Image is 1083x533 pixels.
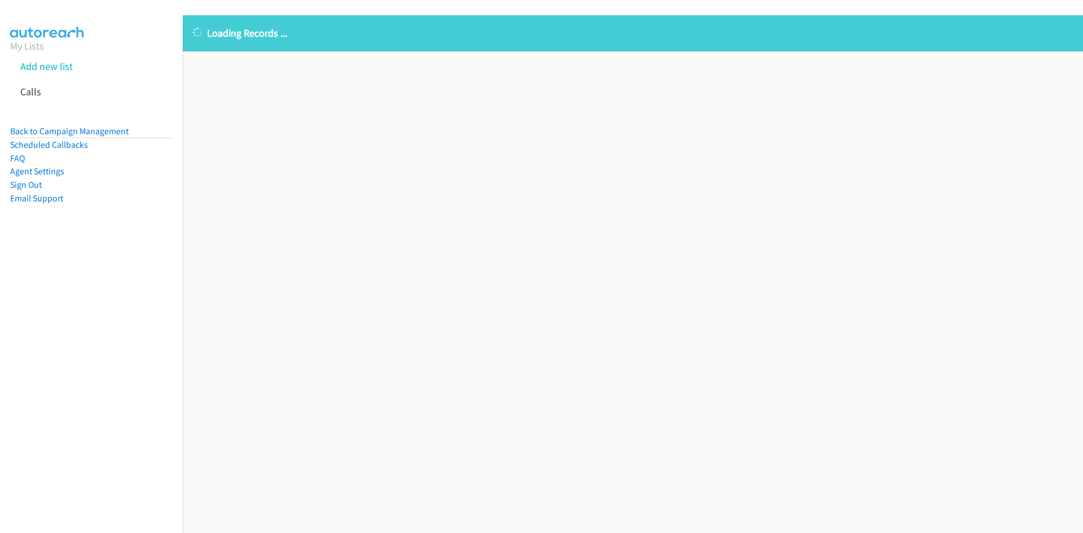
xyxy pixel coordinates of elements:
[10,139,88,150] a: Scheduled Callbacks
[10,126,129,136] a: Back to Campaign Management
[10,153,25,164] a: FAQ
[193,25,1073,41] p: Loading Records ...
[10,39,44,52] a: My Lists
[20,60,73,73] a: Add new list
[10,193,63,204] a: Email Support
[10,179,42,190] a: Sign Out
[20,85,41,98] a: Calls
[10,166,64,177] a: Agent Settings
